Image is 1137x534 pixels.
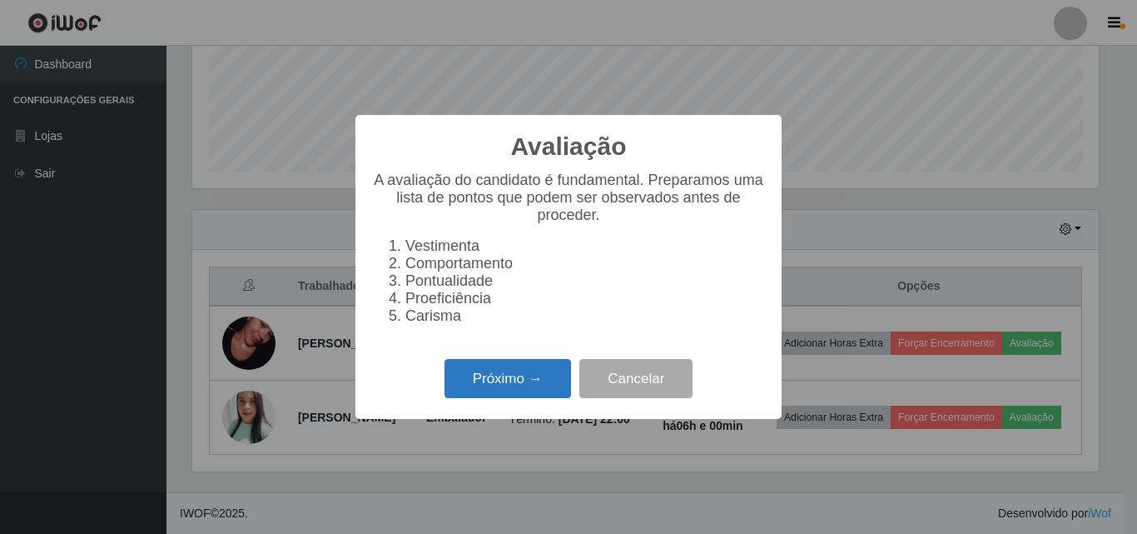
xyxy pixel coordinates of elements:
li: Comportamento [405,255,765,272]
li: Proeficiência [405,290,765,307]
p: A avaliação do candidato é fundamental. Preparamos uma lista de pontos que podem ser observados a... [372,172,765,224]
button: Próximo → [444,359,571,398]
li: Vestimenta [405,237,765,255]
h2: Avaliação [511,132,627,162]
button: Cancelar [579,359,693,398]
li: Carisma [405,307,765,325]
li: Pontualidade [405,272,765,290]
